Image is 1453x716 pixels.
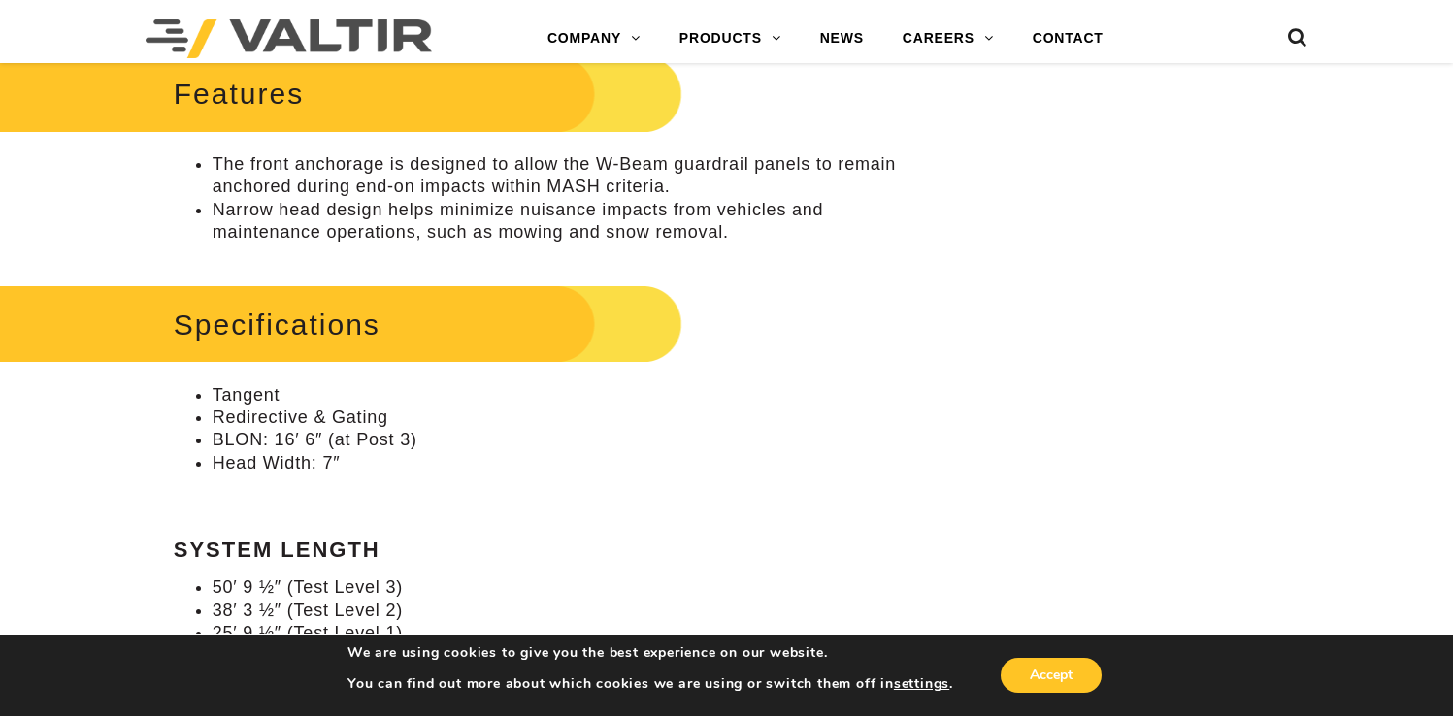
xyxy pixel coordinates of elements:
a: COMPANY [528,19,660,58]
li: BLON: 16′ 6″ (at Post 3) [213,429,916,451]
a: CONTACT [1013,19,1123,58]
p: You can find out more about which cookies we are using or switch them off in . [347,675,953,693]
strong: System Length [174,537,380,562]
li: The front anchorage is designed to allow the W-Beam guardrail panels to remain anchored during en... [213,153,916,199]
li: Head Width: 7″ [213,452,916,474]
li: Tangent [213,384,916,407]
li: 38′ 3 ½″ (Test Level 2) [213,600,916,622]
a: PRODUCTS [660,19,801,58]
li: 50′ 9 ½″ (Test Level 3) [213,576,916,599]
img: Valtir [146,19,432,58]
button: Accept [1001,658,1102,693]
a: NEWS [801,19,883,58]
li: Redirective & Gating [213,407,916,429]
li: 25′ 9 ½″ (Test Level 1) [213,622,916,644]
a: CAREERS [883,19,1013,58]
p: We are using cookies to give you the best experience on our website. [347,644,953,662]
li: Narrow head design helps minimize nuisance impacts from vehicles and maintenance operations, such... [213,199,916,244]
button: settings [894,675,949,693]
